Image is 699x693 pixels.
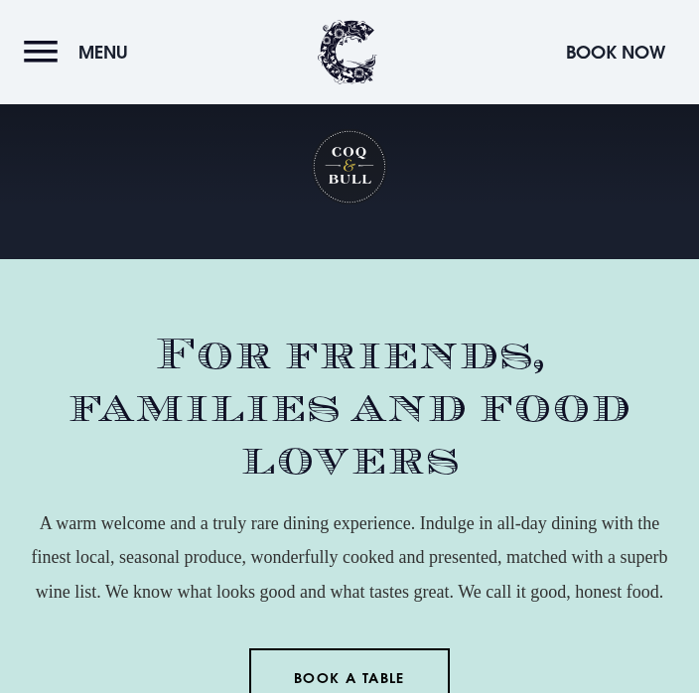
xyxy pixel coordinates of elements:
button: Book Now [556,31,675,73]
img: Clandeboye Lodge [318,20,377,84]
p: A warm welcome and a truly rare dining experience. Indulge in all-day dining with the finest loca... [24,506,675,609]
h2: For friends, families and food lovers [24,329,675,485]
h1: Coq & Bull [312,129,388,206]
button: Menu [24,31,138,73]
span: Menu [78,41,128,64]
